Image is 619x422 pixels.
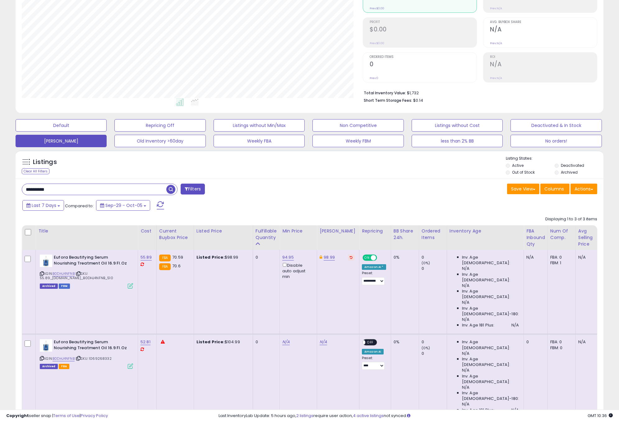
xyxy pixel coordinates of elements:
b: Listed Price: [196,339,225,345]
div: Amazon AI * [362,264,386,270]
img: 31XH7f9u45L._SL40_.jpg [40,255,52,267]
a: 4 active listings [353,413,384,419]
button: Save View [507,184,539,194]
span: N/A [511,407,519,413]
div: seller snap | | [6,413,108,419]
button: Default [16,119,107,132]
span: Listings that have been deleted from Seller Central [40,364,58,369]
span: ON [363,255,371,260]
b: Short Term Storage Fees: [364,98,412,103]
span: 2025-10-14 10:36 GMT [588,413,613,419]
div: FBA inbound Qty [526,228,545,247]
span: Inv. Age [DEMOGRAPHIC_DATA]: [462,272,519,283]
span: OFF [365,340,375,345]
span: $0.14 [413,97,423,103]
button: Last 7 Days [22,200,64,211]
span: Inv. Age 181 Plus: [462,407,495,413]
span: 70.6 [172,263,181,269]
div: BB Share 24h. [394,228,416,241]
div: Amazon AI [362,349,384,354]
div: Current Buybox Price [159,228,191,241]
div: FBA: 0 [550,255,571,260]
span: FBM [59,284,70,289]
div: Title [38,228,135,234]
small: Prev: 0 [370,76,378,80]
div: FBA: 0 [550,339,571,345]
span: Inv. Age [DEMOGRAPHIC_DATA]-180: [462,390,519,401]
div: Num of Comp. [550,228,573,241]
span: Avg. Buybox Share [490,21,597,24]
span: | SKU: 55.89_[DOMAIN_NAME]_B0DHJ4NFNB_510 [40,271,113,280]
span: Inv. Age [DEMOGRAPHIC_DATA]-180: [462,306,519,317]
span: Listings that have been deleted from Seller Central [40,284,58,289]
div: ASIN: [40,339,133,368]
div: N/A [526,255,543,260]
a: B0DHJ4NFNB [53,271,75,276]
label: Out of Stock [512,170,535,175]
a: 98.99 [324,254,335,260]
h2: 0 [370,61,477,69]
h2: $0.00 [370,26,477,34]
small: FBA [159,255,171,261]
div: $104.99 [196,339,248,345]
strong: Copyright [6,413,29,419]
button: Filters [181,184,205,195]
small: Prev: $0.00 [370,7,384,10]
h5: Listings [33,158,57,166]
div: ASIN: [40,255,133,288]
span: Inv. Age [DEMOGRAPHIC_DATA]: [462,339,519,350]
span: N/A [462,385,469,390]
li: $1,732 [364,89,593,96]
div: 0 [422,351,447,356]
button: less than 2% BB [412,135,503,147]
button: Deactivated & In Stock [510,119,602,132]
a: Privacy Policy [81,413,108,419]
small: Prev: N/A [490,41,502,45]
span: Profit [370,21,477,24]
div: [PERSON_NAME] [320,228,357,234]
p: Listing States: [506,156,603,162]
div: Fulfillable Quantity [256,228,277,241]
a: 94.95 [282,254,294,260]
div: 0 [526,339,543,345]
span: Ordered Items [370,55,477,59]
span: OFF [376,255,386,260]
small: Prev: N/A [490,76,502,80]
div: Ordered Items [422,228,444,241]
button: No orders! [510,135,602,147]
a: B0DHJ4NFNB [53,356,75,361]
button: Old Inventory >60day [114,135,206,147]
div: Listed Price [196,228,250,234]
span: Inv. Age 181 Plus: [462,322,495,328]
a: 52.81 [141,339,150,345]
div: FBM: 0 [550,345,571,351]
div: Preset: [362,356,386,370]
div: 0 [422,266,447,271]
div: Avg Selling Price [578,228,601,247]
span: Inv. Age [DEMOGRAPHIC_DATA]: [462,373,519,385]
button: [PERSON_NAME] [16,135,107,147]
div: N/A [578,255,599,260]
button: Actions [570,184,597,194]
span: N/A [462,266,469,271]
span: Inv. Age [DEMOGRAPHIC_DATA]: [462,255,519,266]
small: Prev: N/A [490,7,502,10]
button: Sep-29 - Oct-05 [96,200,150,211]
span: 70.59 [172,254,183,260]
div: Min Price [282,228,314,234]
label: Active [512,163,524,168]
span: N/A [462,351,469,356]
button: Non Competitive [312,119,404,132]
button: Listings without Min/Max [214,119,305,132]
b: Eufora Beautifying Serum Nourishing Treatment Oil 16.9 Fl.Oz [54,255,129,268]
button: Columns [540,184,570,194]
div: 0 [422,255,447,260]
small: Prev: $0.00 [370,41,384,45]
div: N/A [578,339,599,345]
a: N/A [282,339,290,345]
div: 0 [256,255,275,260]
span: N/A [462,401,469,407]
div: 0 [256,339,275,345]
b: Eufora Beautifying Serum Nourishing Treatment Oil 16.9 Fl.Oz [54,339,129,352]
span: FBA [59,364,69,369]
